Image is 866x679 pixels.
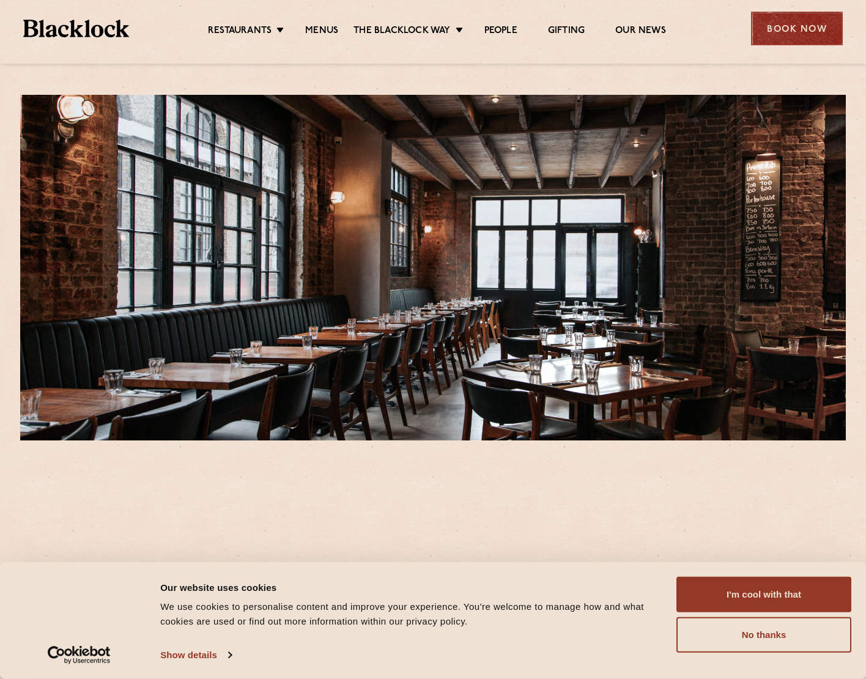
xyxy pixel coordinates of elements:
a: Our News [615,25,666,39]
a: The Blacklock Way [353,25,450,39]
a: People [484,25,517,39]
a: Gifting [548,25,585,39]
a: Usercentrics Cookiebot - opens in a new window [26,646,133,664]
button: No thanks [676,617,851,653]
div: Our website uses cookies [160,580,662,595]
a: Restaurants [208,25,272,39]
div: Book Now [751,12,843,45]
a: Show details [160,646,231,664]
img: BL_Textured_Logo-footer-cropped.svg [23,20,129,37]
button: I'm cool with that [676,577,851,612]
div: We use cookies to personalise content and improve your experience. You're welcome to manage how a... [160,599,662,629]
a: Menus [305,25,338,39]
